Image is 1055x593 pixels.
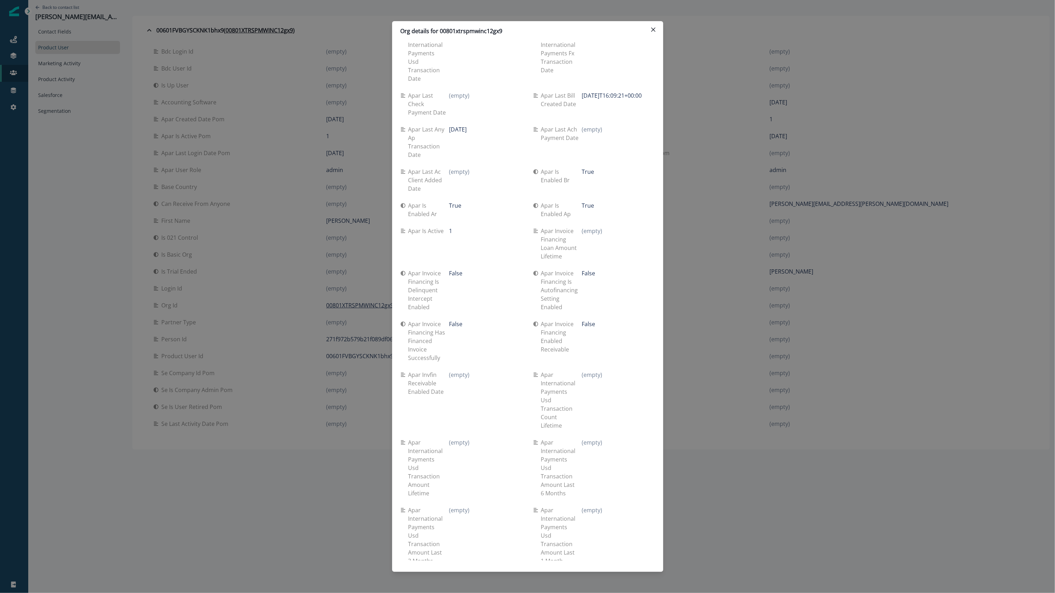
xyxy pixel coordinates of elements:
p: Apar international payments usd transaction amount last 1 month [541,506,582,565]
p: Apar is active [408,227,447,235]
p: Apar invfin receivable enabled date [408,371,449,396]
p: (empty) [582,227,602,235]
p: True [582,167,594,176]
p: (empty) [449,438,469,447]
p: Apar invoice financing is autofinancing setting enabled [541,269,582,311]
p: Apar last ach payment date [541,125,582,142]
p: False [449,320,462,328]
p: (empty) [582,506,602,514]
p: False [582,269,595,277]
p: True [582,201,594,210]
p: (empty) [449,91,469,100]
p: Apar international payments usd transaction count lifetime [541,371,582,430]
p: Apar international payments usd transaction amount lifetime [408,438,449,497]
p: (empty) [449,371,469,379]
p: Apar is enabled ar [408,201,449,218]
p: Apar last check payment date [408,91,449,117]
p: Apar last bill created date [541,91,582,108]
p: Apar last ac client added date [408,167,449,193]
p: Apar is enabled ap [541,201,582,218]
p: (empty) [582,371,602,379]
p: (empty) [449,167,469,176]
p: Apar invoice financing is delinquent intercept enabled [408,269,449,311]
p: Apar invoice financing loan amount lifetime [541,227,582,261]
button: Close [648,24,659,35]
p: (empty) [582,125,602,134]
p: Apar invoice financing has financed invoice successfully [408,320,449,362]
p: Apar international payments usd transaction amount last 6 months [541,438,582,497]
p: Apar last international payments usd transaction date [408,32,449,83]
p: Apar international payments usd transaction amount last 3 months [408,506,449,565]
p: False [582,320,595,328]
p: Apar is enabled br [541,167,582,184]
p: (empty) [449,506,469,514]
p: Apar invoice financing enabled receivable [541,320,582,354]
p: Apar last any ap transaction date [408,125,449,159]
p: 1 [449,227,452,235]
p: (empty) [582,438,602,447]
p: Apar last international payments fx transaction date [541,32,582,74]
p: False [449,269,462,277]
p: True [449,201,461,210]
p: [DATE]T16:09:21+00:00 [582,91,642,100]
p: [DATE] [449,125,467,134]
p: Org details for 00801xtrspmwinc12gx9 [401,27,503,35]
